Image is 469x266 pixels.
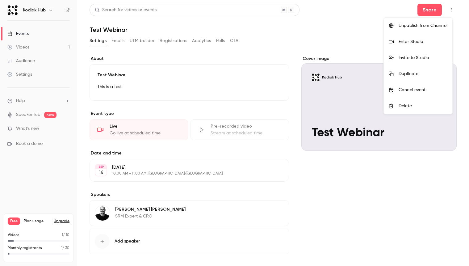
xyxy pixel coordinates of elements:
div: Delete [399,103,447,109]
div: Duplicate [399,71,447,77]
div: Cancel event [399,87,447,93]
div: Invite to Studio [399,55,447,61]
div: Enter Studio [399,39,447,45]
div: Unpublish from Channel [399,23,447,29]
